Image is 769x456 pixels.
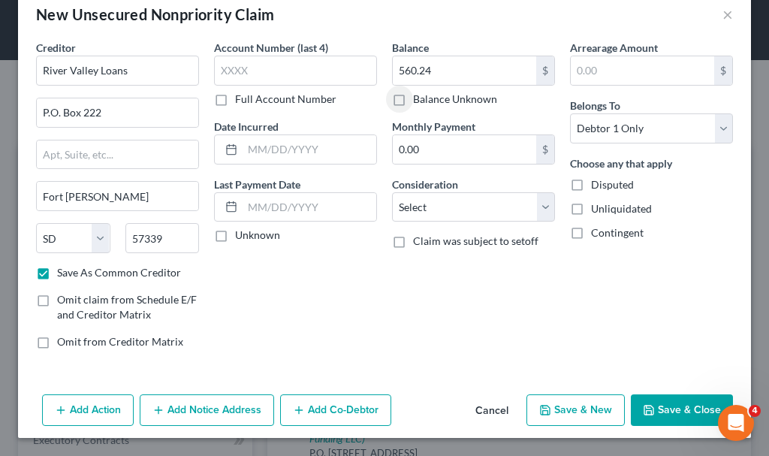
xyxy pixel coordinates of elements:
input: Search creditor by name... [36,56,199,86]
div: $ [536,135,554,164]
span: 4 [749,405,761,417]
span: Unliquidated [591,202,652,215]
label: Monthly Payment [392,119,475,134]
span: Omit claim from Schedule E/F and Creditor Matrix [57,293,197,321]
input: 0.00 [571,56,714,85]
label: Full Account Number [235,92,336,107]
input: 0.00 [393,56,536,85]
label: Last Payment Date [214,177,300,192]
input: Enter zip... [125,223,200,253]
button: Add Co-Debtor [280,394,391,426]
input: MM/DD/YYYY [243,135,376,164]
label: Consideration [392,177,458,192]
button: Save & New [526,394,625,426]
label: Balance [392,40,429,56]
span: Creditor [36,41,76,54]
label: Account Number (last 4) [214,40,328,56]
button: Add Action [42,394,134,426]
span: Disputed [591,178,634,191]
label: Save As Common Creditor [57,265,181,280]
input: Enter city... [37,182,198,210]
span: Omit from Creditor Matrix [57,335,183,348]
label: Date Incurred [214,119,279,134]
label: Arrearage Amount [570,40,658,56]
div: New Unsecured Nonpriority Claim [36,4,274,25]
input: XXXX [214,56,377,86]
input: Enter address... [37,98,198,127]
button: Save & Close [631,394,733,426]
label: Choose any that apply [570,156,672,171]
input: MM/DD/YYYY [243,193,376,222]
label: Unknown [235,228,280,243]
span: Belongs To [570,99,620,112]
span: Claim was subject to setoff [413,234,538,247]
div: $ [536,56,554,85]
button: Cancel [463,396,520,426]
span: Contingent [591,226,644,239]
div: $ [714,56,732,85]
button: Add Notice Address [140,394,274,426]
label: Balance Unknown [413,92,497,107]
input: 0.00 [393,135,536,164]
button: × [722,5,733,23]
iframe: Intercom live chat [718,405,754,441]
input: Apt, Suite, etc... [37,140,198,169]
